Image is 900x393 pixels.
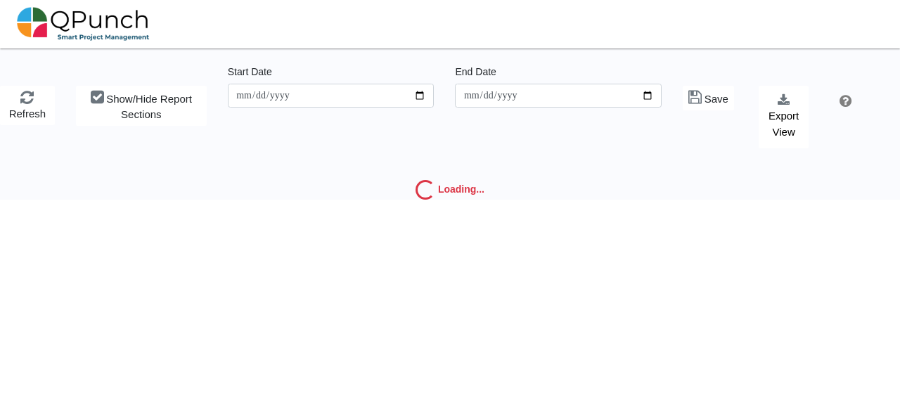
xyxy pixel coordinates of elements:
button: Export View [759,86,809,148]
span: Refresh [9,108,46,120]
legend: End Date [455,65,662,84]
strong: Loading... [438,183,484,195]
legend: Start Date [228,65,435,84]
span: Export View [769,110,799,138]
span: Save [705,93,728,105]
a: Help [835,97,851,108]
button: Show/Hide Report Sections [76,86,207,126]
img: qpunch-sp.fa6292f.png [17,3,150,45]
button: Save [683,86,734,110]
span: Show/Hide Report Sections [106,93,192,121]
